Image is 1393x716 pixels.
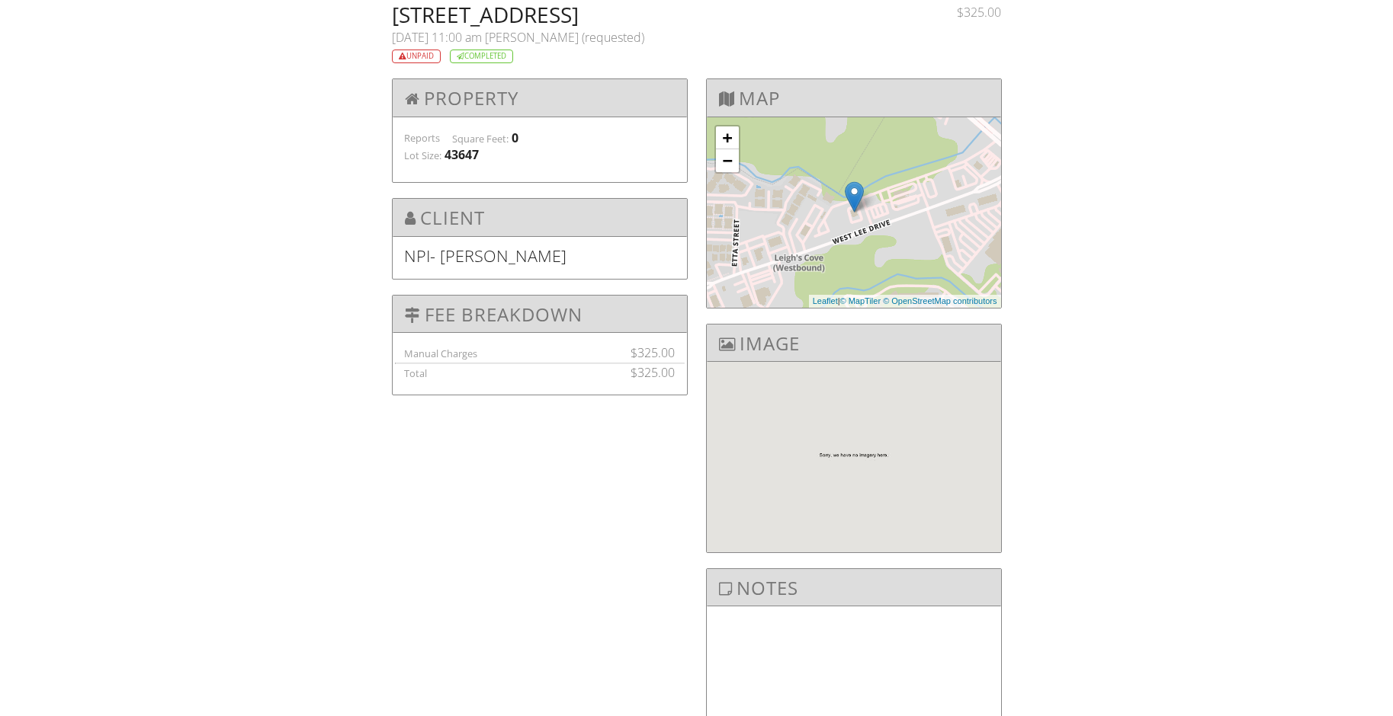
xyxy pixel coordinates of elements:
[445,146,479,163] div: 43647
[392,29,482,46] span: [DATE] 11:00 am
[716,149,739,172] a: Zoom out
[813,296,838,305] a: Leaflet
[404,131,440,145] label: Reports
[597,364,676,381] div: $325.00
[392,4,897,25] h2: [STREET_ADDRESS]
[393,79,687,117] h3: Property
[393,296,687,333] h3: Fee Breakdown
[485,29,644,46] span: [PERSON_NAME] (requested)
[707,569,1001,606] h3: Notes
[404,347,477,360] label: Manual Charges
[716,126,739,149] a: Zoom in
[512,129,518,146] div: 0
[392,50,441,64] div: Unpaid
[840,296,881,305] a: © MapTiler
[404,149,441,163] label: Lot Size:
[404,366,427,380] label: Total
[883,296,997,305] a: © OpenStreetMap contributors
[450,50,513,64] div: Completed
[393,199,687,236] h3: Client
[452,133,509,146] label: Square Feet:
[707,324,1001,362] h3: Image
[809,295,1001,308] div: |
[707,79,1001,117] h3: Map
[404,248,676,264] h5: NPI- [PERSON_NAME]
[915,4,1001,21] div: $325.00
[597,344,676,361] div: $325.00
